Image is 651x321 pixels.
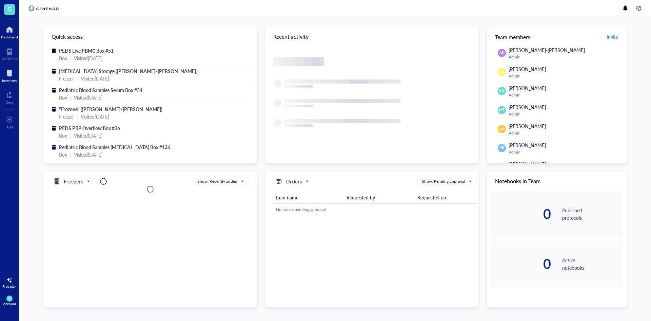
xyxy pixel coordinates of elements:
span: PEDS Live PBMC Box #51 [59,47,114,54]
span: EM [499,126,505,132]
div: Dashboard [1,35,18,39]
div: Box [59,151,67,158]
h5: Orders [285,177,302,185]
div: Visited [DATE] [74,54,102,62]
div: Active notebooks [562,256,623,271]
div: Admin [509,92,620,98]
div: Visited [DATE] [74,151,102,158]
span: PR [499,145,505,151]
div: Account [3,302,16,306]
div: Admin [509,73,620,79]
div: Recent activity [265,27,479,46]
span: [PERSON_NAME]-[PERSON_NAME] [509,47,585,53]
th: Requested by [344,191,414,204]
img: genemod-logo [27,4,60,12]
div: | [77,113,78,120]
span: Pediatric Blood Samples Serum Box #54 [59,87,142,93]
span: Pediatric Blood Samples [MEDICAL_DATA] Box #126 [59,144,170,150]
div: 0 [491,257,551,271]
span: PEDS PRP Overflow Box #36 [59,125,120,131]
h5: Freezers [64,177,83,185]
div: Visited [DATE] [81,113,109,120]
span: G [7,4,12,13]
span: AB [499,50,505,56]
div: Visited [DATE] [74,94,102,101]
button: Invite [606,31,618,42]
th: Requested on [415,191,477,204]
div: Freezer [59,75,74,82]
div: Freezer [59,113,74,120]
div: Free plan [2,284,17,288]
div: Inventory [2,78,17,83]
div: Visited [DATE] [74,132,102,139]
span: [MEDICAL_DATA] Storage ([PERSON_NAME]/[PERSON_NAME]) [59,68,198,74]
span: Invite [607,33,618,40]
div: Core [6,100,13,104]
div: Box [59,132,67,139]
div: Box [59,54,67,62]
span: MT [499,107,504,112]
th: Item name [273,191,344,204]
a: Notebook [2,46,17,61]
div: Notebooks in Team [487,172,627,191]
div: Box [59,94,67,101]
span: [PERSON_NAME] [509,66,546,72]
a: Inventory [2,68,17,83]
div: Notebook [2,57,17,61]
span: SN [499,88,505,94]
div: Published protocols [562,207,623,221]
div: Team members [487,27,627,46]
span: AU [8,297,11,300]
span: "Frozone" ([PERSON_NAME]/[PERSON_NAME]) [59,106,162,112]
div: No orders pending approval [276,207,474,213]
span: [PERSON_NAME] [509,85,546,91]
a: Dashboard [1,24,18,39]
span: [PERSON_NAME] [509,123,546,129]
div: 0 [491,207,551,221]
div: Admin [509,111,620,117]
span: [PERSON_NAME] [509,161,546,167]
div: | [77,75,78,82]
div: Add [6,125,13,129]
div: | [70,132,71,139]
div: Admin [509,149,620,155]
div: Show: Pending approval [422,178,465,184]
span: [PERSON_NAME] [509,142,546,148]
div: Admin [509,130,620,136]
a: Core [6,89,13,104]
span: [PERSON_NAME] [509,104,546,110]
div: | [70,151,71,158]
div: Admin [509,54,620,60]
span: AG [499,69,505,75]
div: Show: Recently added [197,178,237,184]
div: | [70,94,71,101]
div: Quick access [43,27,257,46]
div: Visited [DATE] [81,75,109,82]
div: | [70,54,71,62]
